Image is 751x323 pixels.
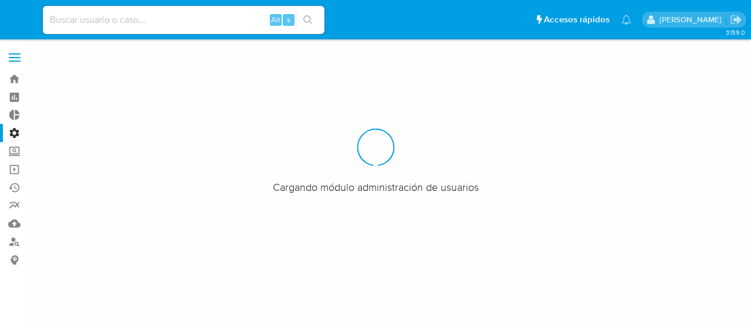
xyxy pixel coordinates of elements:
[659,14,726,25] p: alan.sanchez@mercadolibre.com
[287,14,290,25] span: s
[621,15,631,25] a: Notificaciones
[296,12,320,28] button: search-icon
[271,14,280,25] span: Alt
[730,14,742,26] a: Salir
[43,12,324,28] input: Buscar usuario o caso...
[273,180,479,194] span: Cargando módulo administración de usuarios
[544,14,610,26] span: Accesos rápidos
